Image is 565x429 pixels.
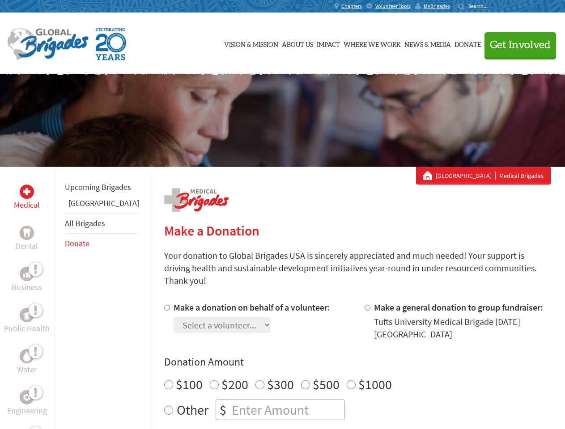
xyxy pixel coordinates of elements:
label: Other [177,400,208,420]
p: Water [17,363,37,376]
img: Global Brigades Logo [7,28,89,60]
div: Tufts University Medical Brigade [DATE] [GEOGRAPHIC_DATA] [374,315,551,341]
a: DentalDental [16,226,38,252]
a: Donate [455,21,481,66]
li: All Brigades [65,213,139,234]
a: [GEOGRAPHIC_DATA] [68,198,139,208]
span: MyBrigades [424,3,450,10]
label: Make a general donation to group fundraiser: [374,302,543,313]
span: Volunteer Tools [375,3,411,10]
a: Upcoming Brigades [65,182,131,192]
label: $300 [267,376,294,393]
li: Donate [65,234,139,253]
input: Enter Amount [230,400,344,420]
a: Where We Work [344,21,401,66]
button: Get Involved [484,32,556,58]
label: $500 [313,376,340,393]
span: Chapters [341,3,362,10]
img: Engineering [23,394,30,401]
label: $100 [176,376,203,393]
div: Engineering [20,390,34,404]
li: Upcoming Brigades [65,177,139,197]
li: Belize [65,197,139,213]
a: Impact [317,21,340,66]
div: Medical [20,185,34,199]
div: $ [216,400,230,420]
img: logo-medical.png [164,188,229,212]
img: Dental [23,228,30,237]
a: Vision & Mission [224,21,278,66]
label: $1000 [358,376,392,393]
img: Medical [23,188,30,195]
img: Public Health [23,311,30,320]
a: News & Media [404,21,451,66]
a: All Brigades [65,218,105,228]
div: Business [20,267,34,281]
a: WaterWater [17,349,37,376]
label: Make a donation on behalf of a volunteer: [174,302,330,313]
img: Business [23,270,30,278]
span: Get Involved [490,40,551,50]
h2: Make a Donation [164,223,551,239]
p: Engineering [7,404,47,417]
p: Business [12,281,42,294]
a: EngineeringEngineering [7,390,47,417]
label: $200 [221,376,248,393]
div: Dental [20,226,34,240]
img: Global Brigades Celebrating 20 Years [96,28,126,60]
p: Public Health [4,322,50,335]
p: Your donation to Global Brigades USA is sincerely appreciated and much needed! Your support is dr... [164,249,551,287]
a: Public HealthPublic Health [4,308,50,335]
a: MedicalMedical [14,185,40,211]
div: Medical Brigades [423,171,544,180]
a: About Us [282,21,313,66]
a: Donate [65,238,89,248]
p: Dental [16,240,38,252]
div: Public Health [20,308,34,322]
p: Medical [14,199,40,211]
h4: Donation Amount [164,355,551,369]
div: Water [20,349,34,363]
img: Water [23,351,30,361]
input: Search... [468,3,494,9]
a: [GEOGRAPHIC_DATA] [436,171,496,180]
a: BusinessBusiness [12,267,42,294]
